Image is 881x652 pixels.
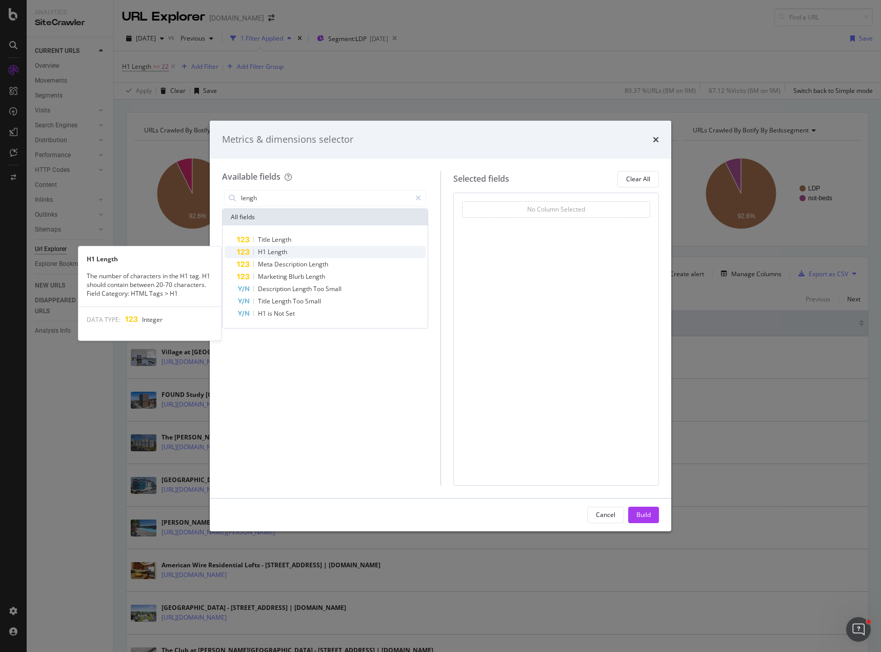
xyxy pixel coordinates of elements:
[305,297,321,305] span: Small
[596,510,615,519] div: Cancel
[527,205,585,214] div: No Column Selected
[653,133,659,146] div: times
[258,284,292,293] span: Description
[222,171,281,182] div: Available fields
[846,617,871,642] iframe: Intercom live chat
[268,309,274,318] span: is
[258,260,274,269] span: Meta
[78,255,221,263] div: H1 Length
[313,284,326,293] span: Too
[222,133,353,146] div: Metrics & dimensions selector
[293,297,305,305] span: Too
[210,121,671,531] div: modal
[258,297,272,305] span: Title
[240,190,411,206] input: Search by field name
[78,272,221,298] div: The number of characters in the H1 tag. H1 should contain between 20-70 characters. Field Categor...
[636,510,651,519] div: Build
[274,260,309,269] span: Description
[453,173,509,185] div: Selected fields
[274,309,286,318] span: Not
[292,284,313,293] span: Length
[587,507,624,523] button: Cancel
[258,235,272,244] span: Title
[626,175,650,183] div: Clear All
[326,284,342,293] span: Small
[289,272,306,281] span: Blurb
[617,171,659,187] button: Clear All
[272,235,291,244] span: Length
[306,272,325,281] span: Length
[272,297,293,305] span: Length
[258,247,268,256] span: H1
[309,260,328,269] span: Length
[258,272,289,281] span: Marketing
[258,309,268,318] span: H1
[223,209,428,225] div: All fields
[628,507,659,523] button: Build
[268,247,287,256] span: Length
[286,309,295,318] span: Set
